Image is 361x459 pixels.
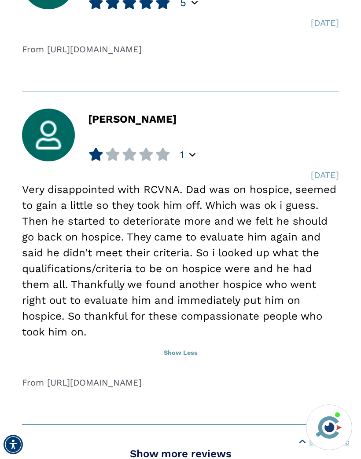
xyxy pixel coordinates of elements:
[180,148,184,161] span: 1
[309,437,350,448] span: Back to Top
[187,279,352,399] iframe: iframe
[22,376,339,389] div: From [URL][DOMAIN_NAME]
[311,16,339,29] div: [DATE]
[22,343,339,363] button: Show Less
[22,182,339,340] div: Very disappointed with RCVNA. Dad was on hospice, seemed to gain a little so they took him off. W...
[4,435,23,454] div: Accessibility Menu
[22,109,75,161] img: user_avatar.jpg
[88,114,177,161] div: [PERSON_NAME]
[311,168,339,182] div: [DATE]
[314,412,344,442] img: avatar
[189,149,195,160] div: Popover trigger
[22,43,339,56] div: From [URL][DOMAIN_NAME]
